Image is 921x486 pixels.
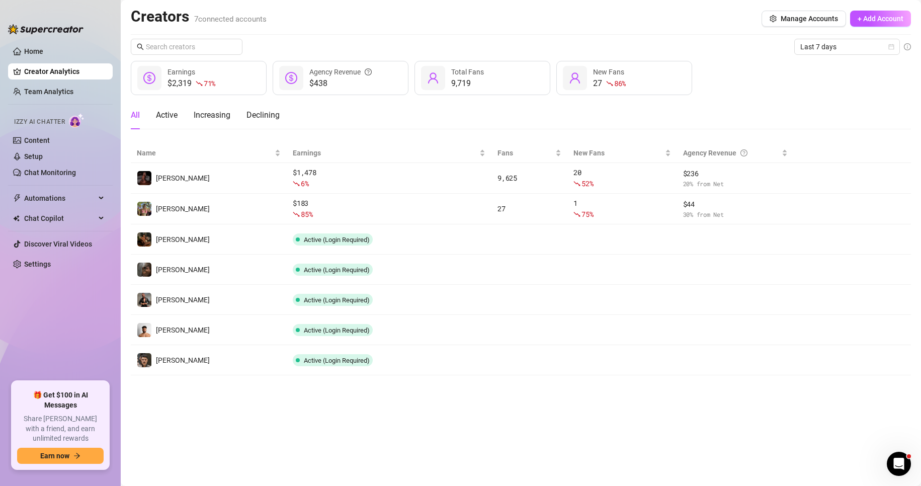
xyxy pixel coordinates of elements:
[740,147,747,158] span: question-circle
[137,323,151,337] img: Chris
[309,66,372,77] div: Agency Revenue
[156,109,178,121] div: Active
[137,232,151,247] img: Kasey
[137,353,151,367] img: Marcos
[13,215,20,222] img: Chat Copilot
[683,179,788,189] span: 20 % from Net
[293,167,485,189] div: $ 1,478
[573,147,662,158] span: New Fans
[156,266,210,274] span: [PERSON_NAME]
[204,78,215,88] span: 71 %
[427,72,439,84] span: user
[131,7,267,26] h2: Creators
[156,174,210,182] span: [PERSON_NAME]
[13,194,21,202] span: thunderbolt
[301,209,312,219] span: 85 %
[24,152,43,160] a: Setup
[246,109,280,121] div: Declining
[143,72,155,84] span: dollar-circle
[593,68,624,76] span: New Fans
[301,179,308,188] span: 6 %
[17,414,104,444] span: Share [PERSON_NAME] with a friend, and earn unlimited rewards
[131,109,140,121] div: All
[73,452,80,459] span: arrow-right
[770,15,777,22] span: setting
[8,24,83,34] img: logo-BBDzfeDw.svg
[24,260,51,268] a: Settings
[194,109,230,121] div: Increasing
[573,198,671,220] div: 1
[614,78,626,88] span: 86 %
[683,199,788,210] span: $ 44
[137,263,151,277] img: Edgar
[24,47,43,55] a: Home
[131,143,287,163] th: Name
[850,11,911,27] button: + Add Account
[137,171,151,185] img: Maria
[800,39,894,54] span: Last 7 days
[581,179,593,188] span: 52 %
[304,236,370,244] span: Active (Login Required)
[304,266,370,274] span: Active (Login Required)
[904,43,911,50] span: info-circle
[293,147,477,158] span: Earnings
[683,147,780,158] div: Agency Revenue
[24,136,50,144] a: Content
[24,210,96,226] span: Chat Copilot
[497,173,561,184] div: 9,625
[24,88,73,96] a: Team Analytics
[887,452,911,476] iframe: Intercom live chat
[293,198,485,220] div: $ 183
[24,169,76,177] a: Chat Monitoring
[497,147,553,158] span: Fans
[156,205,210,213] span: [PERSON_NAME]
[683,210,788,219] span: 30 % from Net
[451,68,484,76] span: Total Fans
[17,448,104,464] button: Earn nowarrow-right
[14,117,65,127] span: Izzy AI Chatter
[365,66,372,77] span: question-circle
[156,296,210,304] span: [PERSON_NAME]
[593,77,626,90] div: 27
[287,143,491,163] th: Earnings
[168,77,215,90] div: $2,319
[17,390,104,410] span: 🎁 Get $100 in AI Messages
[24,63,105,79] a: Creator Analytics
[304,296,370,304] span: Active (Login Required)
[156,235,210,244] span: [PERSON_NAME]
[293,211,300,218] span: fall
[146,41,228,52] input: Search creators
[573,211,580,218] span: fall
[156,356,210,364] span: [PERSON_NAME]
[762,11,846,27] button: Manage Accounts
[137,202,151,216] img: ANDREA
[309,77,372,90] span: $438
[194,15,267,24] span: 7 connected accounts
[137,147,273,158] span: Name
[491,143,567,163] th: Fans
[683,168,788,179] span: $ 236
[168,68,195,76] span: Earnings
[573,167,671,189] div: 20
[24,240,92,248] a: Discover Viral Videos
[196,80,203,87] span: fall
[69,113,85,128] img: AI Chatter
[24,190,96,206] span: Automations
[569,72,581,84] span: user
[781,15,838,23] span: Manage Accounts
[156,326,210,334] span: [PERSON_NAME]
[497,203,561,214] div: 27
[285,72,297,84] span: dollar-circle
[304,357,370,364] span: Active (Login Required)
[40,452,69,460] span: Earn now
[573,180,580,187] span: fall
[293,180,300,187] span: fall
[606,80,613,87] span: fall
[858,15,903,23] span: + Add Account
[581,209,593,219] span: 75 %
[888,44,894,50] span: calendar
[137,43,144,50] span: search
[567,143,677,163] th: New Fans
[451,77,484,90] div: 9,719
[304,327,370,334] span: Active (Login Required)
